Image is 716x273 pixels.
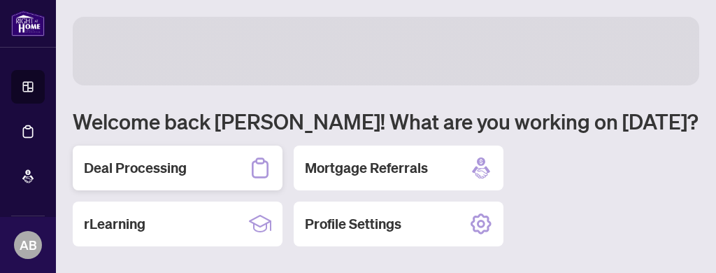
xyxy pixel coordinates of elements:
[84,214,145,234] h2: rLearning
[84,158,187,178] h2: Deal Processing
[305,158,428,178] h2: Mortgage Referrals
[20,235,37,255] span: AB
[305,214,401,234] h2: Profile Settings
[667,224,709,266] button: Open asap
[11,10,45,36] img: logo
[73,108,699,134] h1: Welcome back [PERSON_NAME]! What are you working on [DATE]?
